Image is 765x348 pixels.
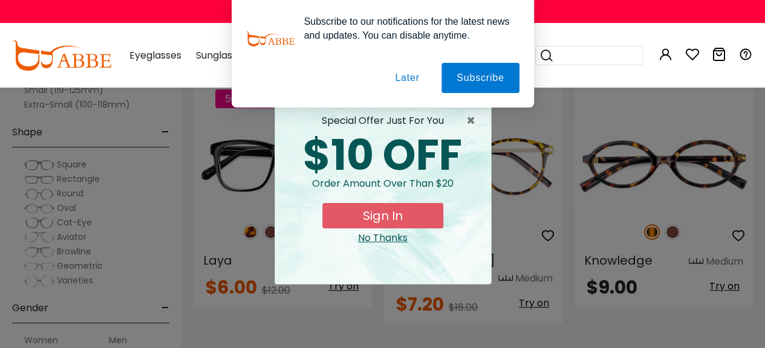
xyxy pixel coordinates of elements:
button: Later [380,63,434,93]
div: $10 OFF [284,134,481,176]
button: Sign In [322,203,443,228]
img: notification icon [246,14,295,63]
div: Order amount over than $20 [284,176,481,203]
div: Close [284,231,481,245]
span: × [466,114,481,128]
button: Subscribe [441,63,519,93]
button: Close [466,114,481,128]
div: special offer just for you [284,114,481,128]
div: Subscribe to our notifications for the latest news and updates. You can disable anytime. [295,14,519,42]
